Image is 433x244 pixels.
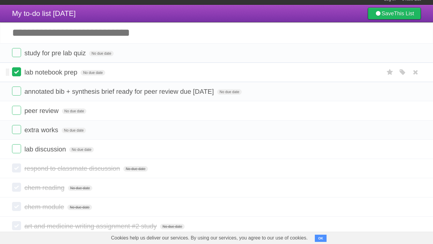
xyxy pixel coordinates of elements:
span: peer review [24,107,60,114]
span: No due date [81,70,105,75]
label: Star task [384,67,396,77]
label: Done [12,183,21,192]
label: Done [12,106,21,115]
span: art and medicine writing assignment #2 study [24,222,158,230]
span: No due date [123,166,148,172]
label: Done [12,163,21,172]
label: Done [12,202,21,211]
span: No due date [67,205,92,210]
span: No due date [62,108,86,114]
span: No due date [89,51,113,56]
label: Done [12,144,21,153]
span: No due date [69,147,94,152]
span: Cookies help us deliver our services. By using our services, you agree to our use of cookies. [105,232,314,244]
label: Done [12,221,21,230]
label: Done [12,87,21,96]
span: annotated bib + synthesis brief ready for peer review due [DATE] [24,88,215,95]
label: Done [12,48,21,57]
span: My to-do list [DATE] [12,9,76,17]
b: This List [394,11,414,17]
label: Done [12,67,21,76]
span: chem reading [24,184,66,191]
span: No due date [68,185,92,191]
a: SaveThis List [368,8,421,20]
span: respond to classmate discussion [24,165,121,172]
span: No due date [217,89,241,95]
span: extra works [24,126,60,134]
label: Done [12,125,21,134]
span: No due date [160,224,184,229]
span: chem module [24,203,66,211]
span: No due date [62,128,86,133]
button: OK [315,235,327,242]
span: lab notebook prep [24,69,79,76]
span: lab discussion [24,145,67,153]
span: study for pre lab quiz [24,49,87,57]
